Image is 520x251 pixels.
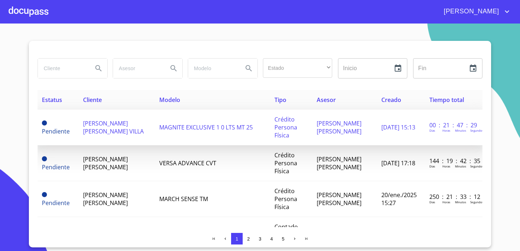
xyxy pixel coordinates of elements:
[442,200,450,204] p: Horas
[317,227,361,243] span: [PERSON_NAME] [PERSON_NAME]
[429,121,478,129] p: 00 : 21 : 47 : 29
[455,164,466,168] p: Minutos
[42,163,70,171] span: Pendiente
[317,191,361,207] span: [PERSON_NAME] [PERSON_NAME]
[235,236,238,242] span: 1
[165,60,182,77] button: Search
[270,236,273,242] span: 4
[381,96,401,104] span: Creado
[429,128,435,132] p: Dias
[159,159,216,167] span: VERSA ADVANCE CVT
[429,193,478,201] p: 250 : 21 : 33 : 12
[429,200,435,204] p: Dias
[188,59,237,78] input: search
[83,191,128,207] span: [PERSON_NAME] [PERSON_NAME]
[442,128,450,132] p: Horas
[429,157,478,165] p: 144 : 19 : 42 : 35
[42,96,62,104] span: Estatus
[381,159,415,167] span: [DATE] 17:18
[42,199,70,207] span: Pendiente
[282,236,284,242] span: 5
[438,6,503,17] span: [PERSON_NAME]
[159,123,253,131] span: MAGNITE EXCLUSIVE 1 0 LTS MT 25
[231,233,243,244] button: 1
[83,155,128,171] span: [PERSON_NAME] [PERSON_NAME]
[259,236,261,242] span: 3
[247,236,250,242] span: 2
[240,60,257,77] button: Search
[274,223,298,247] span: Contado Persona Física
[438,6,511,17] button: account of current user
[317,96,336,104] span: Asesor
[274,115,297,139] span: Crédito Persona Física
[42,127,70,135] span: Pendiente
[429,164,435,168] p: Dias
[254,233,266,244] button: 3
[274,187,297,211] span: Crédito Persona Física
[113,59,162,78] input: search
[38,59,87,78] input: search
[381,191,417,207] span: 20/ene./2025 15:27
[455,200,466,204] p: Minutos
[429,96,464,104] span: Tiempo total
[42,120,47,125] span: Pendiente
[470,200,484,204] p: Segundos
[83,227,128,243] span: [PERSON_NAME] [PERSON_NAME]
[42,156,47,161] span: Pendiente
[470,128,484,132] p: Segundos
[470,164,484,168] p: Segundos
[381,123,415,131] span: [DATE] 15:13
[263,58,332,78] div: ​
[83,119,144,135] span: [PERSON_NAME] [PERSON_NAME] VILLA
[266,233,277,244] button: 4
[274,151,297,175] span: Crédito Persona Física
[381,227,415,243] span: 10/dic./2024 19:24
[442,164,450,168] p: Horas
[277,233,289,244] button: 5
[317,119,361,135] span: [PERSON_NAME] [PERSON_NAME]
[42,192,47,197] span: Pendiente
[455,128,466,132] p: Minutos
[317,155,361,171] span: [PERSON_NAME] [PERSON_NAME]
[159,96,180,104] span: Modelo
[90,60,107,77] button: Search
[274,96,286,104] span: Tipo
[243,233,254,244] button: 2
[83,96,102,104] span: Cliente
[159,195,208,203] span: MARCH SENSE TM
